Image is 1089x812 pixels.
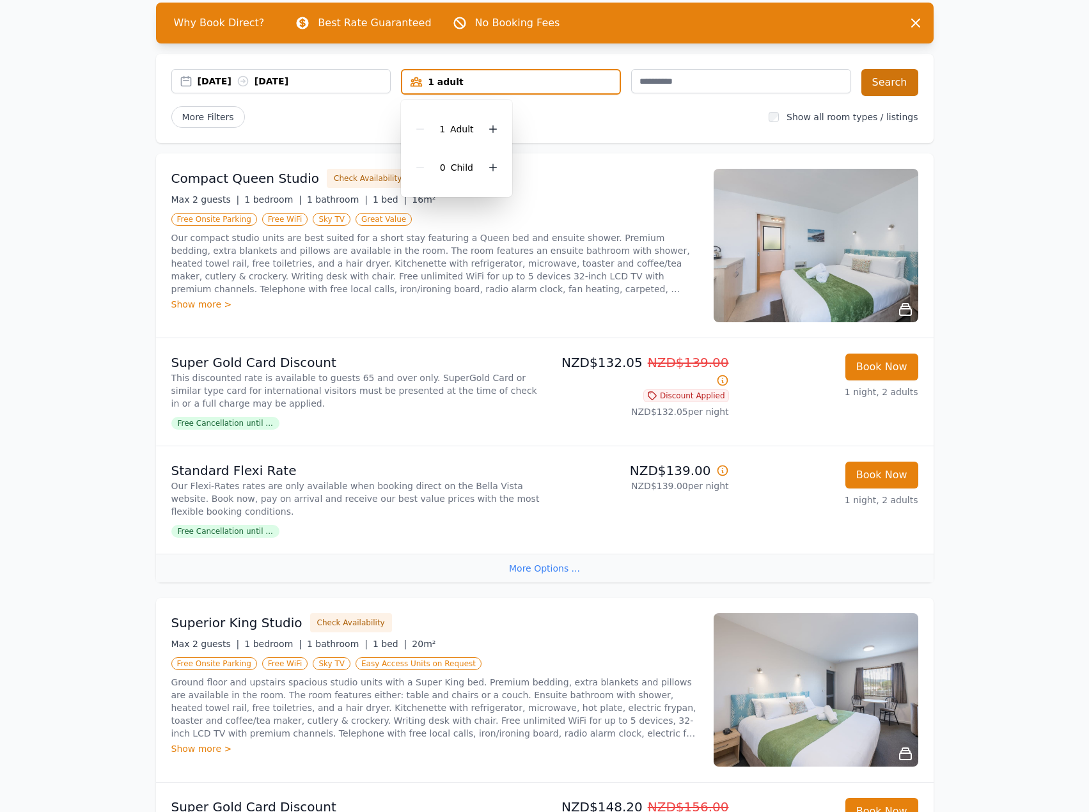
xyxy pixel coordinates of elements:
p: NZD$132.05 [550,354,729,389]
h3: Compact Queen Studio [171,169,320,187]
p: No Booking Fees [475,15,560,31]
div: More Options ... [156,554,934,582]
span: 1 bathroom | [307,194,368,205]
span: 1 [439,124,445,134]
span: 1 bathroom | [307,639,368,649]
p: NZD$132.05 per night [550,405,729,418]
span: Free Onsite Parking [171,213,257,226]
span: 1 bed | [373,639,407,649]
p: Super Gold Card Discount [171,354,540,371]
span: 20m² [412,639,435,649]
p: Best Rate Guaranteed [318,15,431,31]
span: Free WiFi [262,213,308,226]
p: Our Flexi-Rates rates are only available when booking direct on the Bella Vista website. Book now... [171,480,540,518]
button: Check Availability [327,169,409,188]
span: 0 [440,162,446,173]
h3: Superior King Studio [171,614,302,632]
span: Sky TV [313,213,350,226]
span: 1 bedroom | [244,639,302,649]
span: Free WiFi [262,657,308,670]
span: Max 2 guests | [171,194,240,205]
label: Show all room types / listings [787,112,918,122]
span: Discount Applied [643,389,729,402]
span: 1 bed | [373,194,407,205]
div: Show more > [171,742,698,755]
span: Max 2 guests | [171,639,240,649]
p: Standard Flexi Rate [171,462,540,480]
div: [DATE] [DATE] [198,75,391,88]
span: Child [451,162,473,173]
button: Book Now [845,354,918,380]
span: Free Cancellation until ... [171,525,279,538]
p: Our compact studio units are best suited for a short stay featuring a Queen bed and ensuite showe... [171,231,698,295]
span: NZD$139.00 [648,355,729,370]
span: Free Cancellation until ... [171,417,279,430]
span: More Filters [171,106,245,128]
div: Show more > [171,298,698,311]
p: This discounted rate is available to guests 65 and over only. SuperGold Card or similar type card... [171,371,540,410]
p: 1 night, 2 adults [739,386,918,398]
span: 16m² [412,194,435,205]
button: Search [861,69,918,96]
p: NZD$139.00 [550,462,729,480]
p: 1 night, 2 adults [739,494,918,506]
div: 1 adult [402,75,620,88]
span: 1 bedroom | [244,194,302,205]
span: Adult [450,124,473,134]
p: NZD$139.00 per night [550,480,729,492]
span: Sky TV [313,657,350,670]
span: Great Value [356,213,412,226]
button: Book Now [845,462,918,488]
span: Easy Access Units on Request [356,657,482,670]
p: Ground floor and upstairs spacious studio units with a Super King bed. Premium bedding, extra bla... [171,676,698,740]
span: Free Onsite Parking [171,657,257,670]
button: Check Availability [310,613,392,632]
span: Why Book Direct? [164,10,275,36]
